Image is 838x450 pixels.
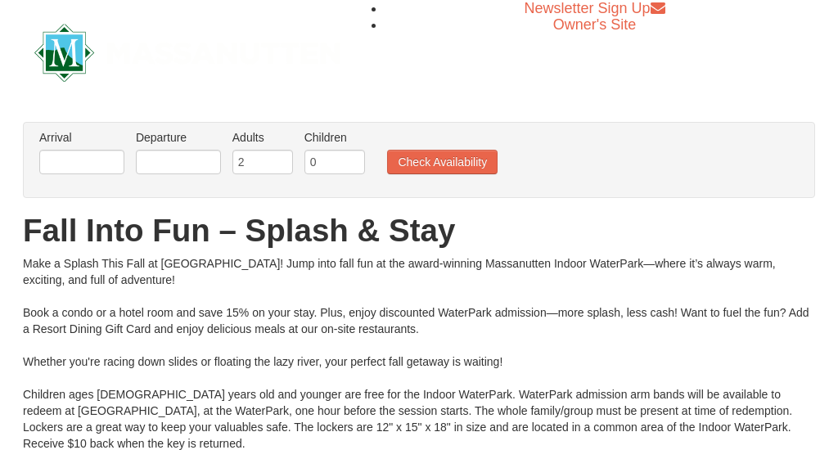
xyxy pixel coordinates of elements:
[304,129,365,146] label: Children
[387,150,498,174] button: Check Availability
[232,129,293,146] label: Adults
[34,24,340,82] img: Massanutten Resort Logo
[553,16,636,33] a: Owner's Site
[34,31,340,70] a: Massanutten Resort
[23,214,815,247] h1: Fall Into Fun – Splash & Stay
[136,129,221,146] label: Departure
[39,129,124,146] label: Arrival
